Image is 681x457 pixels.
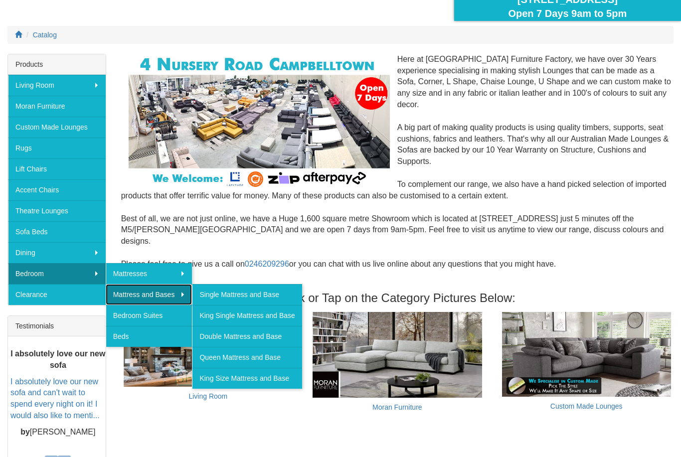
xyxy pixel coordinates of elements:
[245,260,289,268] a: 0246209296
[106,284,192,305] a: Mattress and Bases
[20,428,30,436] b: by
[106,305,192,326] a: Bedroom Suites
[8,117,106,138] a: Custom Made Lounges
[192,347,302,368] a: Queen Mattress and Base
[550,402,623,410] a: Custom Made Lounges
[124,312,293,387] img: Living Room
[8,242,106,263] a: Dining
[8,263,106,284] a: Bedroom
[8,96,106,117] a: Moran Furniture
[106,326,192,347] a: Beds
[188,392,227,400] a: Living Room
[10,427,106,438] p: [PERSON_NAME]
[192,305,302,326] a: King Single Mattress and Base
[33,31,57,39] a: Catalog
[8,284,106,305] a: Clearance
[121,54,674,282] div: Here at [GEOGRAPHIC_DATA] Furniture Factory, we have over 30 Years experience specialising in mak...
[10,349,105,369] b: I absolutely love our new sofa
[8,75,106,96] a: Living Room
[129,54,390,190] img: Corner Modular Lounges
[192,284,302,305] a: Single Mattress and Base
[8,158,106,179] a: Lift Chairs
[8,138,106,158] a: Rugs
[192,326,302,347] a: Double Mattress and Base
[8,221,106,242] a: Sofa Beds
[10,377,100,420] a: I absolutely love our new sofa and can't wait to spend every night on it! I would also like to me...
[372,403,422,411] a: Moran Furniture
[106,263,192,284] a: Mattresses
[313,312,482,398] img: Moran Furniture
[121,292,674,305] h3: Click or Tap on the Category Pictures Below:
[502,312,671,397] img: Custom Made Lounges
[8,200,106,221] a: Theatre Lounges
[8,316,106,336] div: Testimonials
[192,368,302,389] a: King Size Mattress and Base
[8,179,106,200] a: Accent Chairs
[8,54,106,75] div: Products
